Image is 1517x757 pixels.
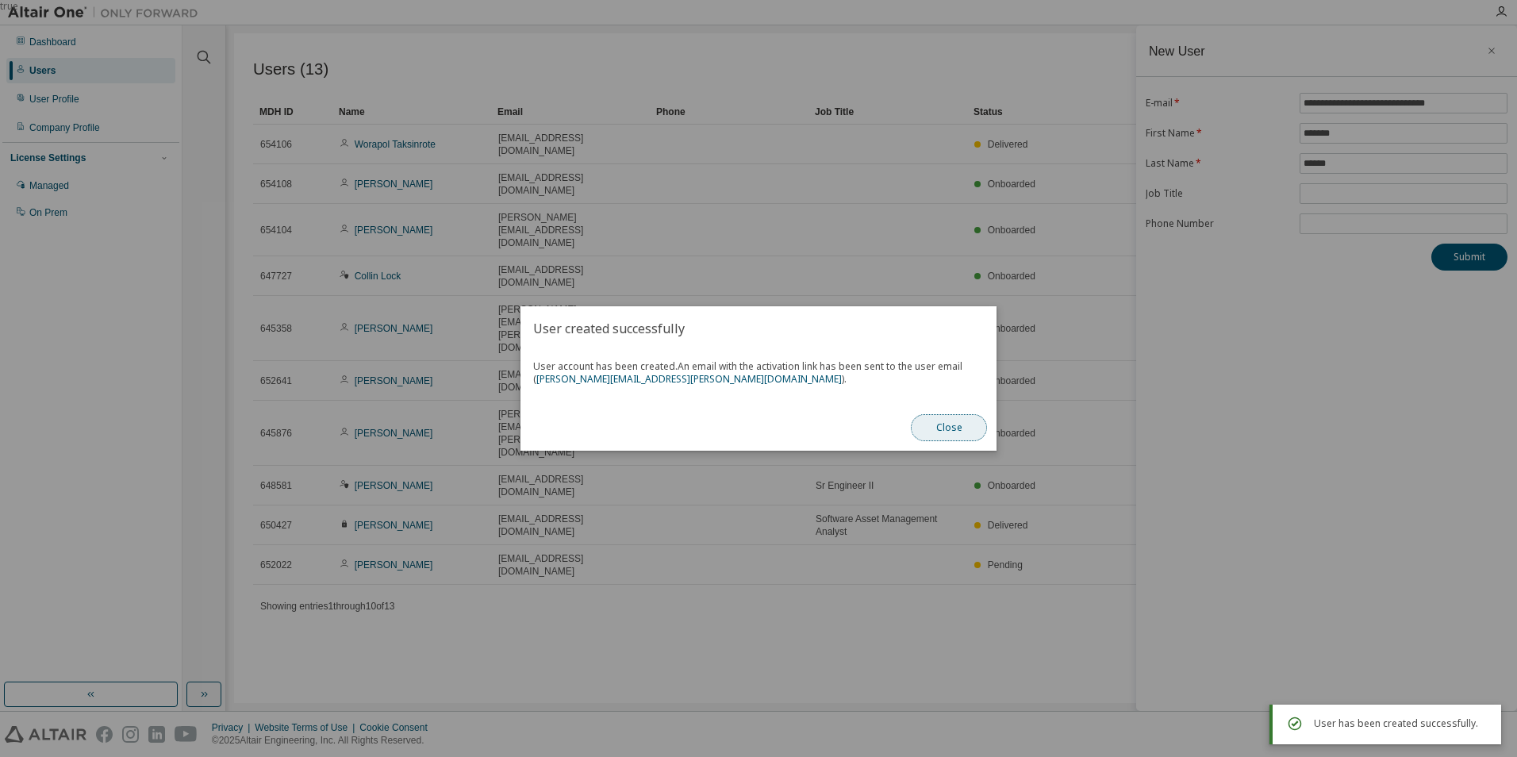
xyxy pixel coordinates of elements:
[520,306,997,351] h2: User created successfully
[911,414,987,441] button: Close
[533,360,984,386] span: User account has been created.
[1314,714,1488,733] div: User has been created successfully.
[536,372,842,386] a: [PERSON_NAME][EMAIL_ADDRESS][PERSON_NAME][DOMAIN_NAME]
[533,359,962,386] span: An email with the activation link has been sent to the user email ( ).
